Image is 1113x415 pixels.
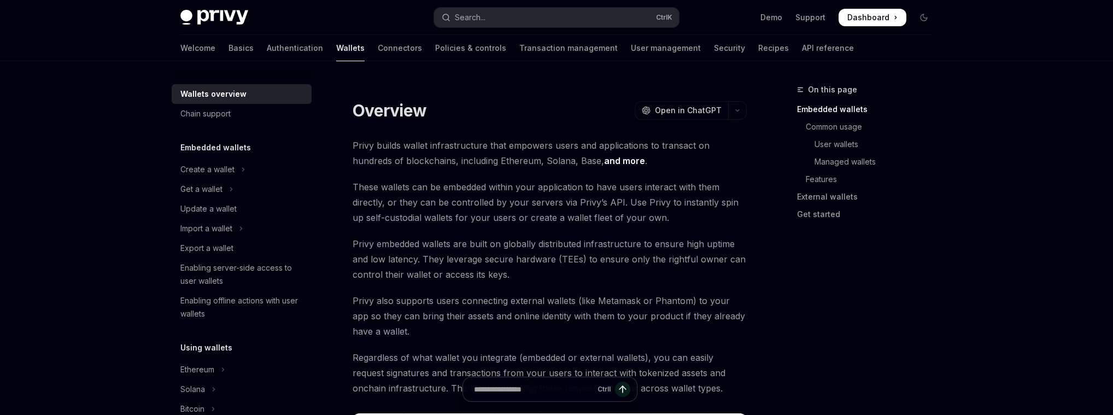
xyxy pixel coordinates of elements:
a: Export a wallet [172,238,312,258]
a: User management [631,35,701,61]
div: Wallets overview [180,87,247,101]
a: API reference [802,35,854,61]
button: Open in ChatGPT [635,101,728,120]
div: Import a wallet [180,222,232,235]
span: Privy builds wallet infrastructure that empowers users and applications to transact on hundreds o... [353,138,747,168]
a: Authentication [267,35,323,61]
a: Enabling server-side access to user wallets [172,258,312,291]
a: Features [797,171,941,188]
div: Ethereum [180,363,214,376]
a: Embedded wallets [797,101,941,118]
a: Update a wallet [172,199,312,219]
h5: Using wallets [180,341,232,354]
a: Managed wallets [797,153,941,171]
a: Wallets overview [172,84,312,104]
a: Chain support [172,104,312,124]
button: Toggle dark mode [915,9,933,26]
a: Wallets [336,35,365,61]
a: Security [714,35,745,61]
button: Toggle Import a wallet section [172,219,312,238]
span: Open in ChatGPT [655,105,722,116]
div: Enabling server-side access to user wallets [180,261,305,288]
h1: Overview [353,101,426,120]
a: Common usage [797,118,941,136]
a: Dashboard [839,9,906,26]
button: Toggle Solana section [172,379,312,399]
input: Ask a question... [474,377,593,401]
a: Welcome [180,35,215,61]
span: These wallets can be embedded within your application to have users interact with them directly, ... [353,179,747,225]
span: Ctrl K [656,13,672,22]
a: User wallets [797,136,941,153]
a: External wallets [797,188,941,206]
button: Toggle Get a wallet section [172,179,312,199]
span: Privy embedded wallets are built on globally distributed infrastructure to ensure high uptime and... [353,236,747,282]
div: Solana [180,383,205,396]
a: Transaction management [519,35,618,61]
a: Connectors [378,35,422,61]
h5: Embedded wallets [180,141,251,154]
div: Export a wallet [180,242,233,255]
a: Enabling offline actions with user wallets [172,291,312,324]
span: On this page [808,83,857,96]
a: Policies & controls [435,35,506,61]
a: and more [604,155,645,167]
img: dark logo [180,10,248,25]
button: Toggle Create a wallet section [172,160,312,179]
div: Update a wallet [180,202,237,215]
div: Get a wallet [180,183,222,196]
span: Regardless of what wallet you integrate (embedded or external wallets), you can easily request si... [353,350,747,396]
button: Send message [615,382,630,397]
a: Recipes [758,35,789,61]
div: Chain support [180,107,231,120]
span: Dashboard [847,12,889,23]
a: Support [795,12,825,23]
a: Demo [760,12,782,23]
button: Toggle Ethereum section [172,360,312,379]
a: Get started [797,206,941,223]
a: Basics [229,35,254,61]
div: Enabling offline actions with user wallets [180,294,305,320]
div: Search... [455,11,485,24]
button: Open search [434,8,679,27]
div: Create a wallet [180,163,235,176]
span: Privy also supports users connecting external wallets (like Metamask or Phantom) to your app so t... [353,293,747,339]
